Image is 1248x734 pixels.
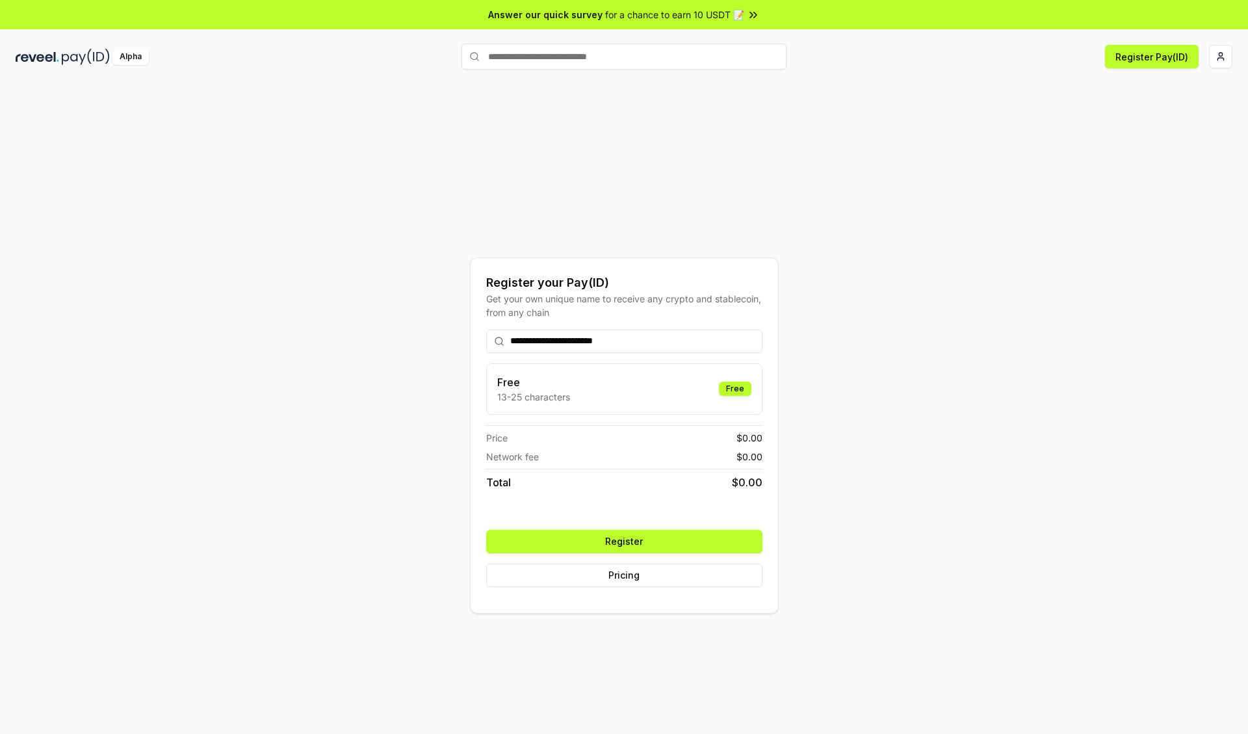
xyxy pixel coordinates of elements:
[486,292,762,319] div: Get your own unique name to receive any crypto and stablecoin, from any chain
[732,475,762,490] span: $ 0.00
[1105,45,1199,68] button: Register Pay(ID)
[605,8,744,21] span: for a chance to earn 10 USDT 📝
[719,382,751,396] div: Free
[736,431,762,445] span: $ 0.00
[497,390,570,404] p: 13-25 characters
[16,49,59,65] img: reveel_dark
[488,8,603,21] span: Answer our quick survey
[62,49,110,65] img: pay_id
[486,431,508,445] span: Price
[486,530,762,553] button: Register
[497,374,570,390] h3: Free
[486,475,511,490] span: Total
[486,274,762,292] div: Register your Pay(ID)
[486,564,762,587] button: Pricing
[486,450,539,464] span: Network fee
[112,49,149,65] div: Alpha
[736,450,762,464] span: $ 0.00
